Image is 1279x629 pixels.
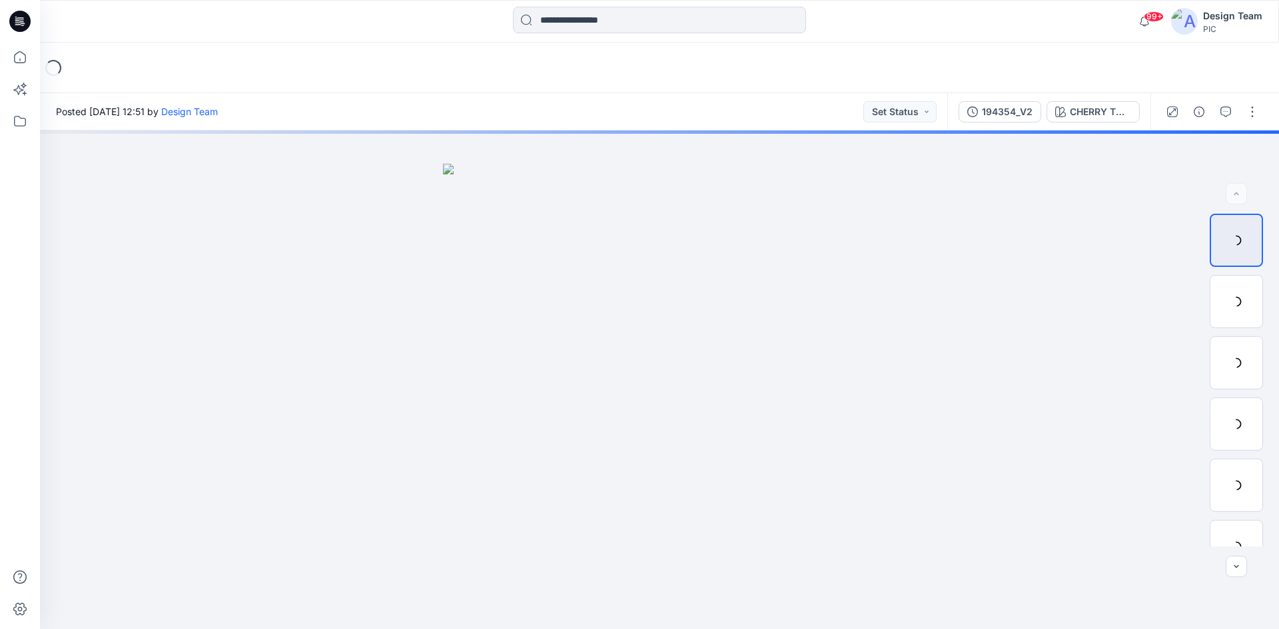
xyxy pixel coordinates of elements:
[1171,8,1198,35] img: avatar
[1203,24,1262,34] div: PIC
[1188,101,1210,122] button: Details
[1070,105,1131,119] div: CHERRY TOMATO
[161,106,218,117] a: Design Team
[982,105,1033,119] div: 194354_V2
[1047,101,1140,122] button: CHERRY TOMATO
[959,101,1041,122] button: 194354_V2
[1203,8,1262,24] div: Design Team
[56,105,218,118] span: Posted [DATE] 12:51 by
[1144,11,1164,22] span: 99+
